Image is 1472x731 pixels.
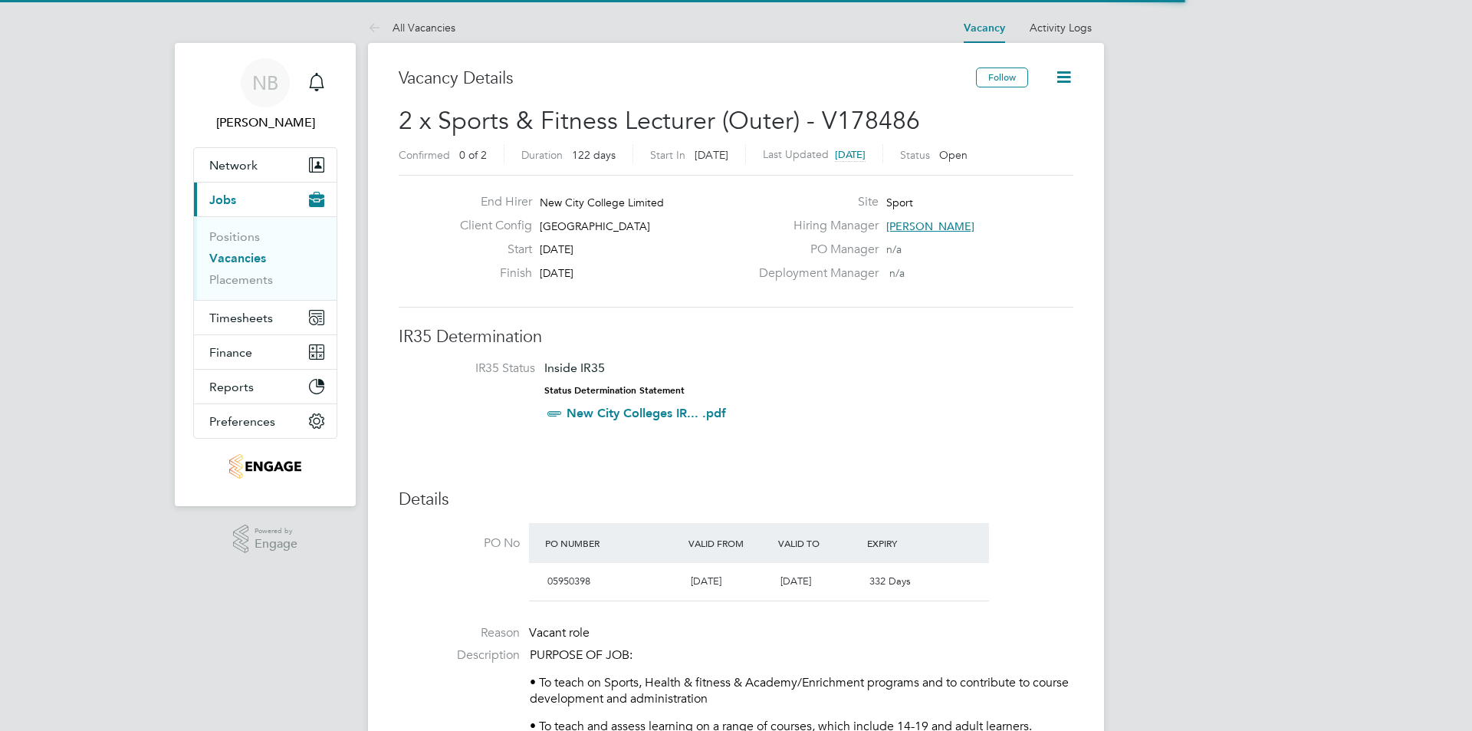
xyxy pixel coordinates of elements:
[194,335,337,369] button: Finance
[750,265,879,282] label: Deployment Manager
[685,529,774,557] div: Valid From
[448,218,532,234] label: Client Config
[750,194,879,210] label: Site
[209,158,258,173] span: Network
[399,647,520,663] label: Description
[541,529,685,557] div: PO Number
[886,242,902,256] span: n/a
[448,242,532,258] label: Start
[414,361,535,377] label: IR35 Status
[863,529,953,557] div: Expiry
[540,196,664,209] span: New City College Limited
[780,575,811,588] span: [DATE]
[750,242,879,258] label: PO Manager
[448,194,532,210] label: End Hirer
[399,625,520,641] label: Reason
[774,529,864,557] div: Valid To
[399,106,920,136] span: 2 x Sports & Fitness Lecturer (Outer) - V178486
[209,193,236,207] span: Jobs
[889,266,905,280] span: n/a
[521,148,563,162] label: Duration
[964,21,1005,35] a: Vacancy
[886,219,974,233] span: [PERSON_NAME]
[544,361,605,375] span: Inside IR35
[530,647,1073,663] p: PURPOSE OF JOB:
[567,406,726,420] a: New City Colleges IR... .pdf
[900,148,930,162] label: Status
[255,538,297,551] span: Engage
[229,454,301,479] img: jambo-logo-retina.png
[209,251,266,265] a: Vacancies
[194,301,337,334] button: Timesheets
[540,219,650,233] span: [GEOGRAPHIC_DATA]
[209,380,254,394] span: Reports
[399,489,1073,511] h3: Details
[459,148,487,162] span: 0 of 2
[209,345,252,360] span: Finance
[1030,21,1092,35] a: Activity Logs
[547,575,590,588] span: 05950398
[869,575,911,588] span: 332 Days
[544,385,685,396] strong: Status Determination Statement
[209,272,273,287] a: Placements
[399,148,450,162] label: Confirmed
[193,114,337,132] span: Nick Briant
[194,370,337,403] button: Reports
[194,404,337,438] button: Preferences
[763,147,829,161] label: Last Updated
[530,675,1073,707] p: • To teach on Sports, Health & fitness & Academy/Enrichment programs and to contribute to course ...
[233,525,298,554] a: Powered byEngage
[976,68,1028,87] button: Follow
[540,266,573,280] span: [DATE]
[399,535,520,552] label: PO No
[209,414,275,429] span: Preferences
[193,58,337,132] a: NB[PERSON_NAME]
[939,148,968,162] span: Open
[399,68,976,90] h3: Vacancy Details
[448,265,532,282] label: Finish
[540,242,573,256] span: [DATE]
[399,326,1073,348] h3: IR35 Determination
[650,148,685,162] label: Start In
[572,148,616,162] span: 122 days
[252,73,278,93] span: NB
[691,575,721,588] span: [DATE]
[194,148,337,182] button: Network
[193,454,337,479] a: Go to home page
[255,525,297,538] span: Powered by
[209,311,273,325] span: Timesheets
[835,148,866,161] span: [DATE]
[750,218,879,234] label: Hiring Manager
[368,21,455,35] a: All Vacancies
[695,148,728,162] span: [DATE]
[194,216,337,300] div: Jobs
[209,229,260,244] a: Positions
[529,625,590,640] span: Vacant role
[886,196,913,209] span: Sport
[194,183,337,216] button: Jobs
[175,43,356,506] nav: Main navigation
